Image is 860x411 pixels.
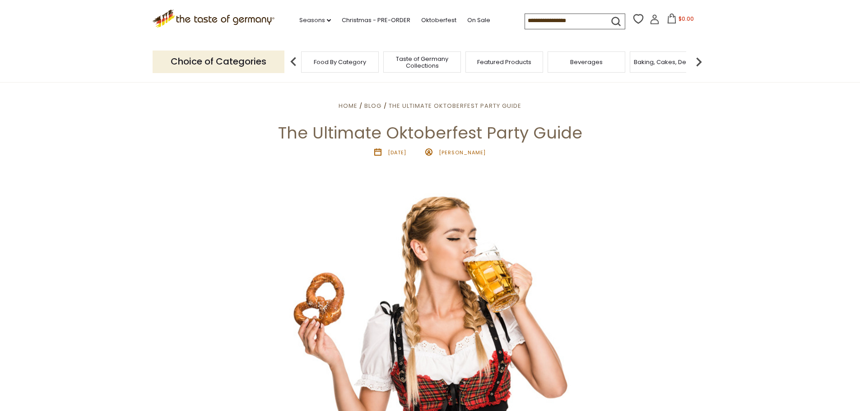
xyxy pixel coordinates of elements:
p: Choice of Categories [153,51,284,73]
time: [DATE] [388,149,406,156]
a: Seasons [299,15,331,25]
a: On Sale [467,15,490,25]
button: $0.00 [661,14,700,27]
a: Oktoberfest [421,15,456,25]
img: next arrow [690,53,708,71]
a: Beverages [570,59,603,65]
a: Taste of Germany Collections [386,55,458,69]
span: [PERSON_NAME] [439,149,486,156]
a: The Ultimate Oktoberfest Party Guide [389,102,521,110]
span: $0.00 [679,15,694,23]
a: Christmas - PRE-ORDER [342,15,410,25]
a: Food By Category [314,59,366,65]
a: Home [339,102,358,110]
img: previous arrow [284,53,302,71]
a: Baking, Cakes, Desserts [634,59,704,65]
a: Featured Products [477,59,531,65]
h1: The Ultimate Oktoberfest Party Guide [28,123,832,143]
a: Blog [364,102,381,110]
